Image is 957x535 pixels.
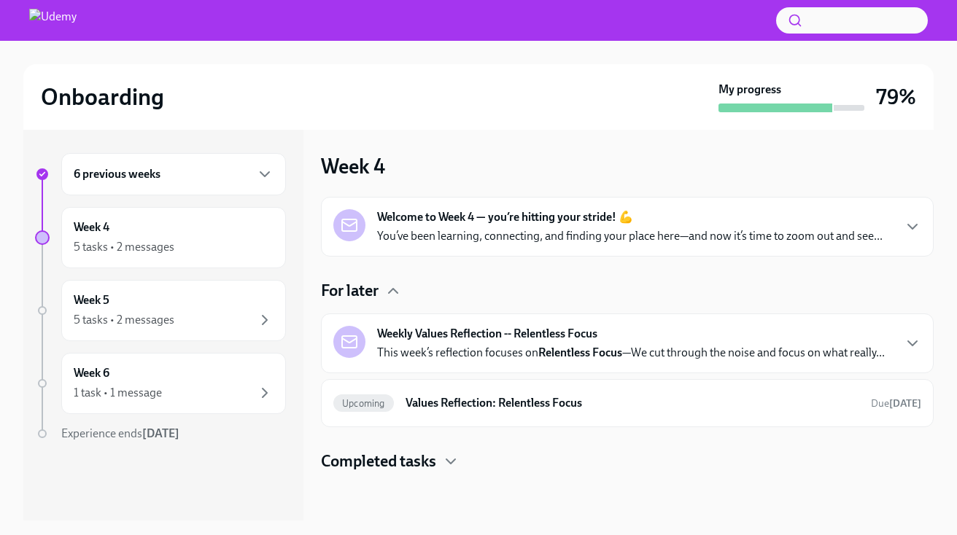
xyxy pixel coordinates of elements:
strong: My progress [718,82,781,98]
span: Experience ends [61,426,179,440]
h2: Onboarding [41,82,164,112]
div: 6 previous weeks [61,153,286,195]
h6: Week 4 [74,219,109,235]
h4: Completed tasks [321,450,436,472]
div: For later [321,280,934,302]
div: 5 tasks • 2 messages [74,312,174,328]
strong: Weekly Values Reflection -- Relentless Focus [377,326,597,342]
span: Due [871,397,921,410]
h4: For later [321,280,379,302]
h6: Week 6 [74,365,109,381]
a: UpcomingValues Reflection: Relentless FocusDue[DATE] [333,391,921,415]
p: This week’s reflection focuses on —We cut through the noise and focus on what really... [377,345,885,361]
strong: Welcome to Week 4 — you’re hitting your stride! 💪 [377,209,633,225]
div: Completed tasks [321,450,934,472]
a: Week 45 tasks • 2 messages [35,207,286,268]
h6: Values Reflection: Relentless Focus [406,395,859,411]
p: You’ve been learning, connecting, and finding your place here—and now it’s time to zoom out and s... [377,228,883,244]
strong: [DATE] [889,397,921,410]
strong: [DATE] [142,426,179,440]
h3: 79% [876,84,916,110]
a: Week 61 task • 1 message [35,353,286,414]
h6: 6 previous weeks [74,166,160,182]
div: 5 tasks • 2 messages [74,239,174,255]
h3: Week 4 [321,153,385,179]
h6: Week 5 [74,292,109,308]
span: Upcoming [333,398,394,409]
a: Week 55 tasks • 2 messages [35,280,286,341]
strong: Relentless Focus [538,345,622,359]
img: Udemy [29,9,77,32]
div: 1 task • 1 message [74,385,162,401]
span: August 27th, 2025 10:00 [871,397,921,410]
